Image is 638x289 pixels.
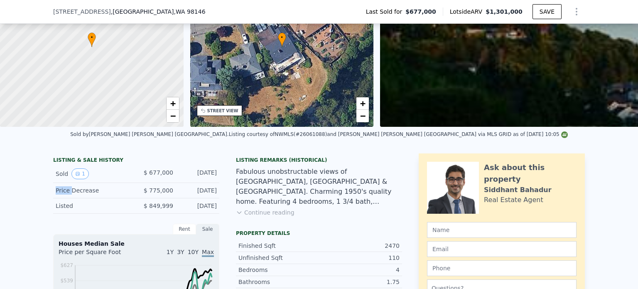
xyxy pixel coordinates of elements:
[229,131,568,137] div: Listing courtesy of NWMLS (#26061088) and [PERSON_NAME] [PERSON_NAME] [GEOGRAPHIC_DATA] via MLS G...
[59,240,214,248] div: Houses Median Sale
[561,131,568,138] img: NWMLS Logo
[484,185,552,195] div: Siddhant Bahadur
[360,98,366,109] span: +
[278,34,286,41] span: •
[366,7,406,16] span: Last Sold for
[450,7,486,16] span: Lotside ARV
[188,249,199,255] span: 10Y
[59,248,136,261] div: Price per Square Foot
[170,98,175,109] span: +
[56,202,130,210] div: Listed
[236,157,402,163] div: Listing Remarks (Historical)
[278,32,286,47] div: •
[238,254,319,262] div: Unfinished Sqft
[53,157,219,165] div: LISTING & SALE HISTORY
[88,32,96,47] div: •
[60,278,73,284] tspan: $539
[484,195,543,205] div: Real Estate Agent
[568,3,585,20] button: Show Options
[236,167,402,207] div: Fabulous unobstructable views of [GEOGRAPHIC_DATA], [GEOGRAPHIC_DATA] & [GEOGRAPHIC_DATA]. Charmi...
[532,4,562,19] button: SAVE
[202,249,214,257] span: Max
[144,169,173,176] span: $ 677,000
[173,224,196,235] div: Rent
[56,168,130,179] div: Sold
[167,110,179,122] a: Zoom out
[180,202,217,210] div: [DATE]
[71,168,89,179] button: View historical data
[356,97,369,110] a: Zoom in
[144,187,173,194] span: $ 775,000
[177,249,184,255] span: 3Y
[486,8,523,15] span: $1,301,000
[238,266,319,274] div: Bedrooms
[180,186,217,195] div: [DATE]
[167,97,179,110] a: Zoom in
[111,7,206,16] span: , [GEOGRAPHIC_DATA]
[60,262,73,268] tspan: $627
[427,222,577,238] input: Name
[360,111,366,121] span: −
[319,242,400,250] div: 2470
[53,7,111,16] span: [STREET_ADDRESS]
[427,260,577,276] input: Phone
[236,208,294,217] button: Continue reading
[484,162,577,185] div: Ask about this property
[180,168,217,179] div: [DATE]
[238,242,319,250] div: Finished Sqft
[207,108,238,114] div: STREET VIEW
[196,224,219,235] div: Sale
[319,278,400,286] div: 1.75
[319,266,400,274] div: 4
[167,249,174,255] span: 1Y
[56,186,130,195] div: Price Decrease
[319,254,400,262] div: 110
[88,34,96,41] span: •
[427,241,577,257] input: Email
[174,8,205,15] span: , WA 98146
[236,230,402,237] div: Property details
[70,131,228,137] div: Sold by [PERSON_NAME] [PERSON_NAME] [GEOGRAPHIC_DATA] .
[144,203,173,209] span: $ 849,999
[405,7,436,16] span: $677,000
[356,110,369,122] a: Zoom out
[170,111,175,121] span: −
[238,278,319,286] div: Bathrooms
